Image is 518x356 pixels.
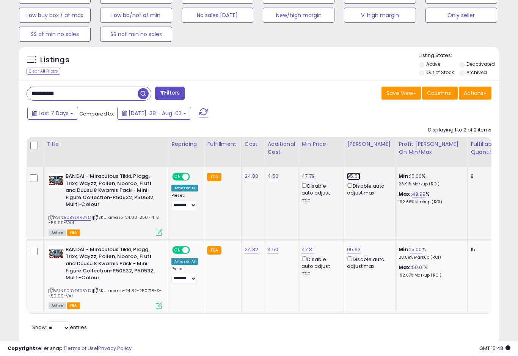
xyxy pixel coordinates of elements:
div: Disable auto adjust min [301,182,338,204]
a: 24.80 [245,172,259,180]
a: 47.79 [301,172,315,180]
div: Fulfillment [207,140,238,148]
b: Max: [399,190,412,198]
label: Deactivated [466,61,495,67]
div: Preset: [171,266,198,283]
span: [DATE]-28 - Aug-03 [129,109,182,117]
div: 15 [471,246,494,253]
a: 95.57 [347,172,360,180]
b: Min: [399,172,410,180]
a: 50.01 [412,264,424,271]
span: ON [173,174,182,180]
div: seller snap | | [8,345,132,352]
small: FBA [207,246,221,255]
button: [DATE]-28 - Aug-03 [117,107,191,120]
span: ON [173,247,182,253]
div: ASIN: [49,246,162,308]
b: Min: [399,246,410,253]
span: Compared to: [79,110,114,117]
a: Privacy Policy [98,345,132,352]
a: B0BYDTR3YD [64,214,91,221]
button: Columns [422,87,458,100]
span: FBA [67,302,80,309]
label: Archived [466,69,487,76]
a: 95.63 [347,246,361,253]
small: FBA [207,173,221,181]
a: 4.50 [267,172,278,180]
a: B0BYDTR3YD [64,288,91,294]
a: 15.00 [410,172,422,180]
div: Min Price [301,140,341,148]
span: FBA [67,229,80,236]
button: Low bb/not at min [100,8,172,23]
button: Save View [381,87,421,100]
p: 192.67% Markup (ROI) [399,273,461,278]
button: Last 7 Days [27,107,78,120]
a: 4.50 [267,246,278,253]
div: Cost [245,140,261,148]
span: Last 7 Days [39,109,69,117]
span: OFF [189,174,201,180]
button: SS at min no sales [19,27,91,42]
div: [PERSON_NAME] [347,140,392,148]
button: No sales [DATE] [182,8,253,23]
div: ASIN: [49,173,162,235]
button: V. high margin [344,8,416,23]
label: Active [426,61,440,67]
th: The percentage added to the cost of goods (COGS) that forms the calculator for Min & Max prices. [396,137,468,167]
p: Listing States: [419,52,499,59]
b: BANDAI - Miraculous Tikki, Plagg, Trixx, Wayzz, Pollen, Nooroo, Fluff and Duusu 8 Kwamis Pack - M... [66,246,158,283]
button: Filters [155,87,185,100]
span: Columns [427,89,451,97]
div: % [399,173,461,187]
div: Fulfillable Quantity [471,140,497,156]
label: Out of Stock [426,69,454,76]
a: 24.82 [245,246,259,253]
div: Amazon AI [171,185,198,191]
div: Disable auto adjust min [301,255,338,277]
div: Preset: [171,193,198,210]
button: Actions [459,87,491,100]
div: Displaying 1 to 2 of 2 items [428,127,491,134]
span: All listings currently available for purchase on Amazon [49,302,66,309]
span: OFF [189,247,201,253]
p: 28.91% Markup (ROI) [399,182,461,187]
span: Show: entries [32,324,87,331]
h5: Listings [40,55,69,65]
button: SS not min no sales [100,27,172,42]
p: 28.89% Markup (ROI) [399,255,461,260]
div: % [399,264,461,278]
div: Profit [PERSON_NAME] on Min/Max [399,140,464,156]
img: 51ue1fWGQML._SL40_.jpg [49,173,64,188]
div: % [399,246,461,260]
a: 49.99 [412,190,426,198]
button: Low buy box / at max [19,8,91,23]
a: Terms of Use [65,345,97,352]
b: BANDAI - Miraculous Tikki, Plagg, Trixx, Wayzz, Pollen, Nooroo, Fluff and Duusu 8 Kwamis Pack - M... [66,173,158,210]
div: Disable auto adjust max [347,255,389,270]
span: | SKU: amazo-24.80-250714-S--59.99-VA4 [49,214,162,226]
div: 8 [471,173,494,180]
div: Disable auto adjust max [347,182,389,196]
span: 2025-08-11 15:48 GMT [479,345,510,352]
p: 192.66% Markup (ROI) [399,199,461,205]
b: Max: [399,264,412,271]
button: Only seller [425,8,497,23]
div: % [399,191,461,205]
span: All listings currently available for purchase on Amazon [49,229,66,236]
span: | SKU: amazo-24.82-250718-S--59.99-VA1 [49,288,162,299]
img: 51ue1fWGQML._SL40_.jpg [49,246,64,261]
button: New/high margin [263,8,334,23]
div: Clear All Filters [27,68,60,75]
a: 47.81 [301,246,314,253]
a: 15.00 [410,246,422,253]
div: Repricing [171,140,201,148]
strong: Copyright [8,345,35,352]
div: Amazon AI [171,258,198,265]
div: Additional Cost [267,140,295,156]
div: Title [47,140,165,148]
